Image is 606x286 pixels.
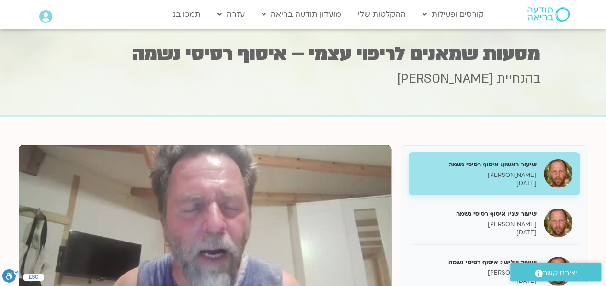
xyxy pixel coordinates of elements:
[416,258,537,266] h5: שיעור שלישי: איסוף רסיסי נשמה
[213,5,250,23] a: עזרה
[66,44,540,63] h1: מסעות שמאנים לריפוי עצמי – איסוף רסיסי נשמה
[257,5,346,23] a: מועדון תודעה בריאה
[416,160,537,169] h5: שיעור ראשון: איסוף רסיסי נשמה
[416,220,537,229] p: [PERSON_NAME]
[544,209,572,237] img: שיעור שני: איסוף רסיסי נשמה
[510,263,601,281] a: יצירת קשר
[166,5,206,23] a: תמכו בנו
[497,70,540,88] span: בהנחיית
[544,257,572,286] img: שיעור שלישי: איסוף רסיסי נשמה
[416,229,537,237] p: [DATE]
[544,159,572,188] img: שיעור ראשון: איסוף רסיסי נשמה
[527,7,570,22] img: תודעה בריאה
[416,277,537,285] p: [DATE]
[416,269,537,277] p: [PERSON_NAME]
[418,5,489,23] a: קורסים ופעילות
[543,266,577,279] span: יצירת קשר
[416,179,537,187] p: [DATE]
[416,171,537,179] p: [PERSON_NAME]
[353,5,411,23] a: ההקלטות שלי
[416,209,537,218] h5: שיעור שני: איסוף רסיסי נשמה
